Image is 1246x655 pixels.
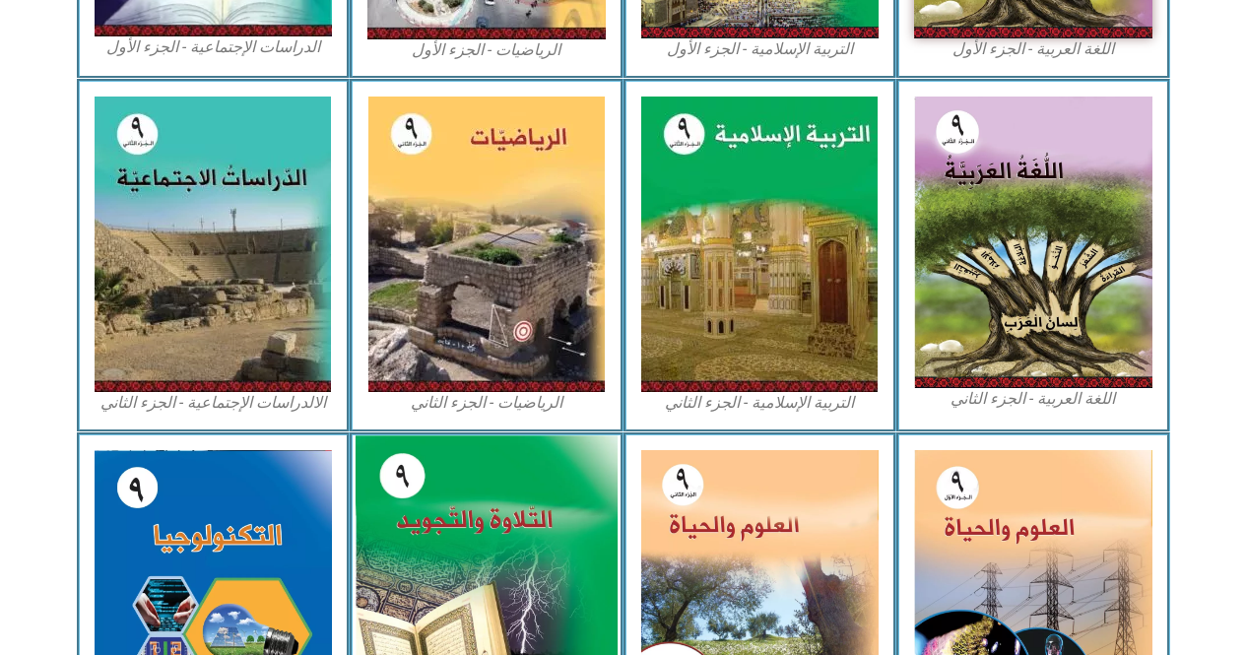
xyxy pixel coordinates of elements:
[914,38,1152,60] figcaption: اللغة العربية - الجزء الأول​
[641,392,880,414] figcaption: التربية الإسلامية - الجزء الثاني
[914,388,1152,410] figcaption: اللغة العربية - الجزء الثاني
[641,38,880,60] figcaption: التربية الإسلامية - الجزء الأول
[367,392,606,414] figcaption: الرياضيات - الجزء الثاني
[95,392,333,414] figcaption: الالدراسات الإجتماعية - الجزء الثاني
[95,36,333,58] figcaption: الدراسات الإجتماعية - الجزء الأول​
[367,39,606,61] figcaption: الرياضيات - الجزء الأول​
